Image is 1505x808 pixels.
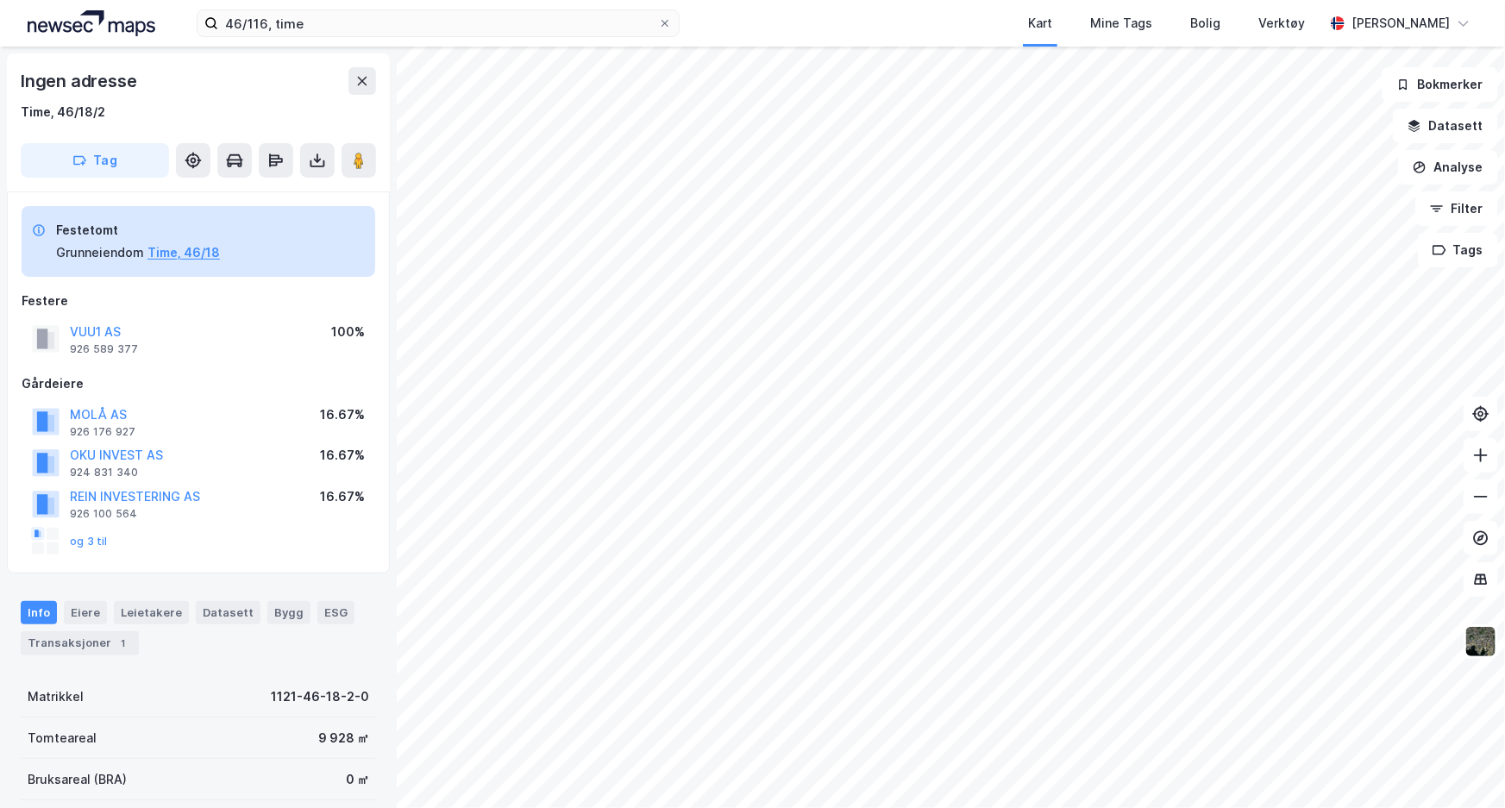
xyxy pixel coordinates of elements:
div: 16.67% [320,404,365,425]
div: 1121-46-18-2-0 [271,686,369,707]
img: logo.a4113a55bc3d86da70a041830d287a7e.svg [28,10,155,36]
div: Eiere [64,601,107,623]
div: Festetomt [56,220,220,241]
div: 924 831 340 [70,466,138,479]
div: 926 589 377 [70,342,138,356]
button: Filter [1415,191,1498,226]
div: ESG [317,601,354,623]
div: Datasett [196,601,260,623]
div: [PERSON_NAME] [1351,13,1450,34]
div: Festere [22,291,375,311]
div: Kart [1028,13,1052,34]
button: Bokmerker [1382,67,1498,102]
div: 9 928 ㎡ [318,728,369,748]
div: Gårdeiere [22,373,375,394]
div: Bruksareal (BRA) [28,769,127,790]
button: Analyse [1398,150,1498,185]
div: 16.67% [320,486,365,507]
button: Tag [21,143,169,178]
button: Time, 46/18 [147,242,220,263]
div: Grunneiendom [56,242,144,263]
div: Verktøy [1258,13,1305,34]
img: 9k= [1464,625,1497,658]
div: Mine Tags [1090,13,1152,34]
button: Datasett [1393,109,1498,143]
button: Tags [1418,233,1498,267]
div: Tomteareal [28,728,97,748]
div: 0 ㎡ [346,769,369,790]
div: Bolig [1190,13,1220,34]
div: Info [21,601,57,623]
div: Ingen adresse [21,67,140,95]
div: 100% [331,322,365,342]
div: 926 176 927 [70,425,135,439]
div: Matrikkel [28,686,84,707]
iframe: Chat Widget [1419,725,1505,808]
div: 926 100 564 [70,507,137,521]
input: Søk på adresse, matrikkel, gårdeiere, leietakere eller personer [218,10,658,36]
div: Leietakere [114,601,189,623]
div: 1 [115,635,132,652]
div: Kontrollprogram for chat [1419,725,1505,808]
div: Time, 46/18/2 [21,102,105,122]
div: 16.67% [320,445,365,466]
div: Transaksjoner [21,631,139,655]
div: Bygg [267,601,310,623]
